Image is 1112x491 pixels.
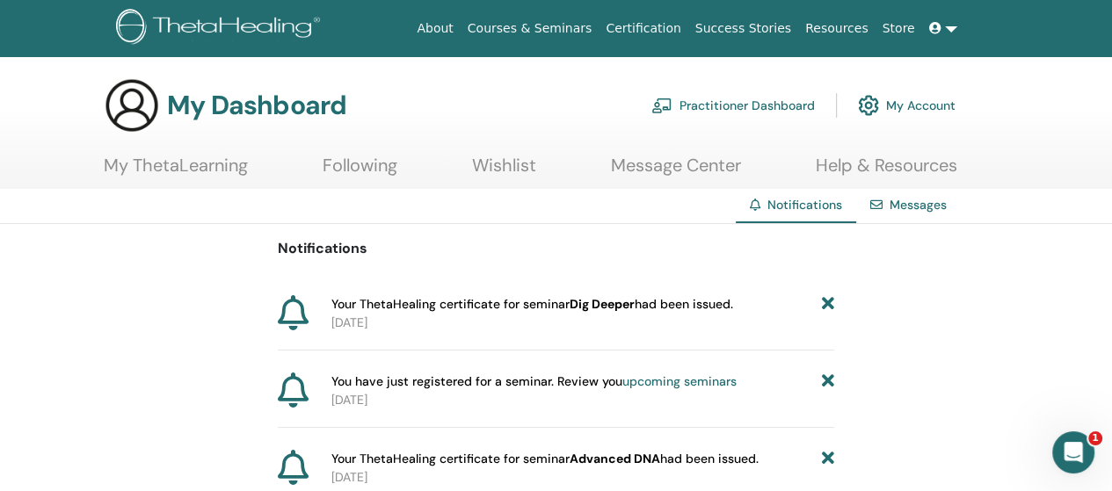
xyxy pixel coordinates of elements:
span: 1 [1088,431,1102,445]
a: Messages [890,197,947,213]
a: Store [876,12,922,45]
a: Success Stories [688,12,798,45]
p: [DATE] [331,391,834,409]
p: [DATE] [331,468,834,487]
img: chalkboard-teacher.svg [651,97,672,113]
img: generic-user-icon.jpg [104,77,160,134]
a: My Account [858,86,956,125]
img: logo.png [116,9,326,48]
p: Notifications [278,238,834,259]
a: Courses & Seminars [461,12,600,45]
iframe: Intercom live chat [1052,431,1094,473]
a: About [410,12,460,45]
a: Practitioner Dashboard [651,86,815,125]
b: Advanced DNA [570,451,660,466]
b: Dig Deeper [570,296,635,312]
a: Following [323,155,397,189]
a: Wishlist [472,155,536,189]
span: Your ThetaHealing certificate for seminar had been issued. [331,450,759,468]
a: Message Center [611,155,741,189]
a: Help & Resources [816,155,957,189]
img: cog.svg [858,90,879,120]
span: Notifications [767,197,842,213]
a: upcoming seminars [622,373,737,389]
span: You have just registered for a seminar. Review you [331,372,737,391]
a: My ThetaLearning [104,155,248,189]
a: Resources [798,12,876,45]
h3: My Dashboard [167,90,346,121]
p: [DATE] [331,314,834,332]
a: Certification [599,12,687,45]
span: Your ThetaHealing certificate for seminar had been issued. [331,295,733,314]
